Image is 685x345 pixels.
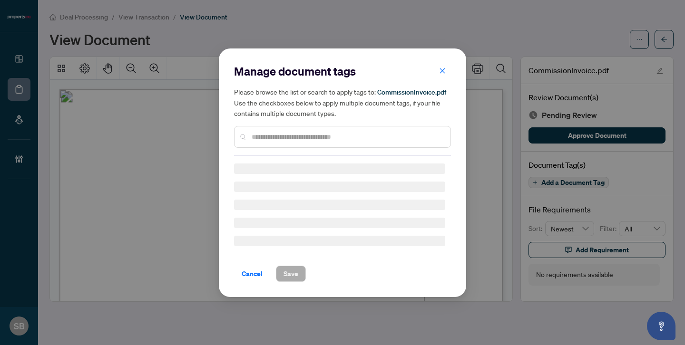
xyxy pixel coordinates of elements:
[234,86,451,118] h5: Please browse the list or search to apply tags to: Use the checkboxes below to apply multiple doc...
[242,266,263,281] span: Cancel
[377,88,446,96] span: CommissionInvoice.pdf
[234,64,451,79] h2: Manage document tags
[276,266,306,282] button: Save
[647,312,675,340] button: Open asap
[234,266,270,282] button: Cancel
[439,67,446,74] span: close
